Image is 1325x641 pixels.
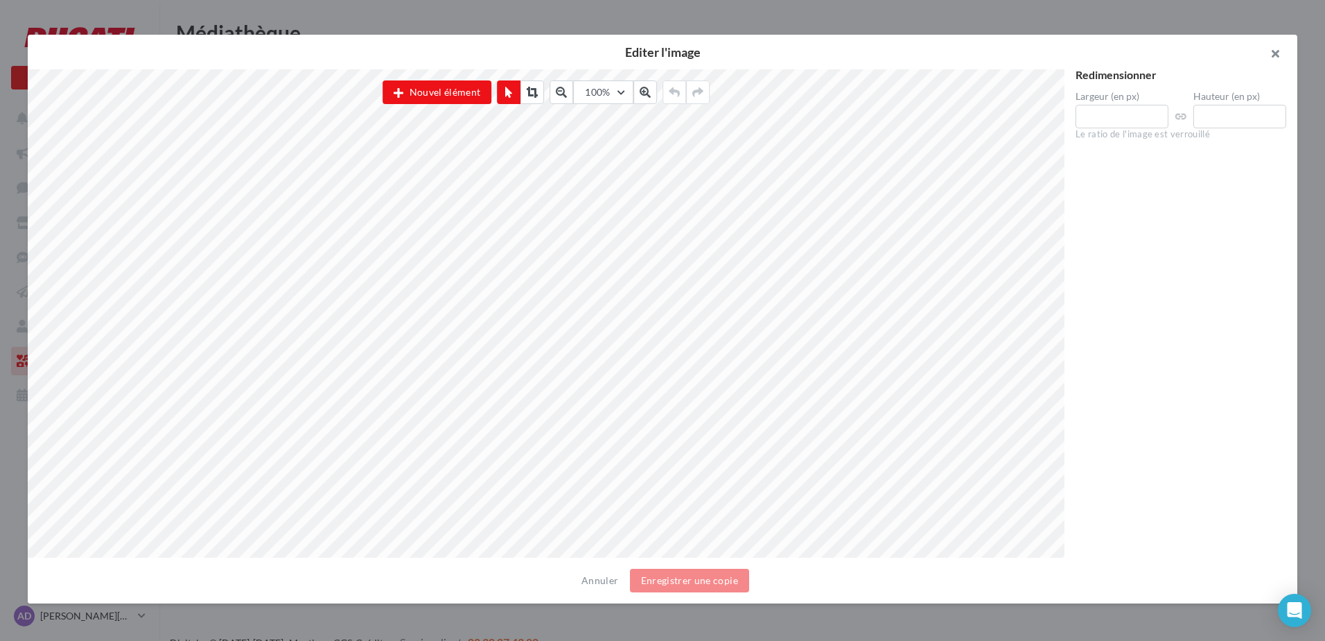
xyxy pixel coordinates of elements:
h2: Editer l'image [50,46,1275,58]
button: Nouvel élément [383,80,491,104]
button: Enregistrer une copie [630,569,749,592]
div: Le ratio de l'image est verrouillé [1076,128,1286,141]
div: Open Intercom Messenger [1278,594,1311,627]
button: 100% [573,80,633,104]
label: Largeur (en px) [1076,92,1168,101]
label: Hauteur (en px) [1193,92,1286,101]
button: Annuler [576,572,624,589]
div: Redimensionner [1076,69,1286,80]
